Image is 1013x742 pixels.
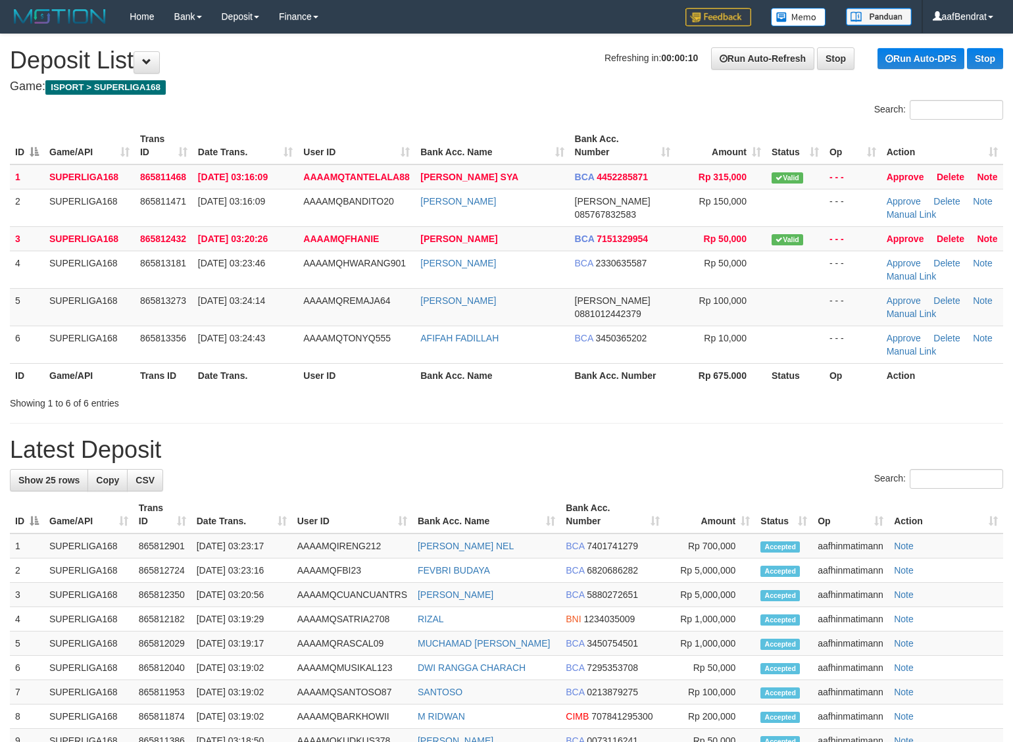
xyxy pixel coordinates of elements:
[760,639,800,650] span: Accepted
[910,100,1003,120] input: Search:
[134,496,191,533] th: Trans ID: activate to sort column ascending
[44,558,134,583] td: SUPERLIGA168
[771,8,826,26] img: Button%20Memo.svg
[10,437,1003,463] h1: Latest Deposit
[894,638,914,649] a: Note
[420,196,496,207] a: [PERSON_NAME]
[420,172,518,182] a: [PERSON_NAME] SYA
[135,127,193,164] th: Trans ID: activate to sort column ascending
[10,7,110,26] img: MOTION_logo.png
[140,234,186,244] span: 865812432
[910,469,1003,489] input: Search:
[812,680,889,705] td: aafhinmatimann
[292,583,412,607] td: AAAAMQCUANCUANTRS
[134,656,191,680] td: 865812040
[140,172,186,182] span: 865811468
[44,288,135,326] td: SUPERLIGA168
[566,711,589,722] span: CIMB
[10,251,44,288] td: 4
[10,496,44,533] th: ID: activate to sort column descending
[772,172,803,184] span: Valid transaction
[937,172,964,182] a: Delete
[191,607,292,631] td: [DATE] 03:19:29
[597,172,648,182] span: Copy 4452285871 to clipboard
[766,127,824,164] th: Status: activate to sort column ascending
[134,680,191,705] td: 865811953
[292,705,412,729] td: AAAAMQBARKHOWII
[566,638,584,649] span: BCA
[10,607,44,631] td: 4
[560,496,664,533] th: Bank Acc. Number: activate to sort column ascending
[10,189,44,226] td: 2
[198,196,265,207] span: [DATE] 03:16:09
[874,469,1003,489] label: Search:
[418,589,493,600] a: [PERSON_NAME]
[824,251,881,288] td: - - -
[193,363,298,387] th: Date Trans.
[44,496,134,533] th: Game/API: activate to sort column ascending
[812,558,889,583] td: aafhinmatimann
[415,127,569,164] th: Bank Acc. Name: activate to sort column ascending
[665,496,756,533] th: Amount: activate to sort column ascending
[772,234,803,245] span: Valid transaction
[44,251,135,288] td: SUPERLIGA168
[303,234,379,244] span: AAAAMQFHANIE
[887,295,921,306] a: Approve
[817,47,854,70] a: Stop
[134,705,191,729] td: 865811874
[566,614,581,624] span: BNI
[933,196,960,207] a: Delete
[933,295,960,306] a: Delete
[415,363,569,387] th: Bank Acc. Name
[10,47,1003,74] h1: Deposit List
[303,196,393,207] span: AAAAMQBANDITO20
[760,663,800,674] span: Accepted
[699,172,747,182] span: Rp 315,000
[587,638,638,649] span: Copy 3450754501 to clipboard
[134,583,191,607] td: 865812350
[96,475,119,485] span: Copy
[824,326,881,363] td: - - -
[894,687,914,697] a: Note
[44,127,135,164] th: Game/API: activate to sort column ascending
[587,662,638,673] span: Copy 7295353708 to clipboard
[418,662,526,673] a: DWI RANGGA CHARACH
[812,496,889,533] th: Op: activate to sort column ascending
[812,533,889,558] td: aafhinmatimann
[587,589,638,600] span: Copy 5880272651 to clipboard
[665,583,756,607] td: Rp 5,000,000
[973,333,993,343] a: Note
[140,258,186,268] span: 865813181
[292,607,412,631] td: AAAAMQSATRIA2708
[303,295,390,306] span: AAAAMQREMAJA64
[889,496,1003,533] th: Action: activate to sort column ascending
[134,558,191,583] td: 865812724
[575,196,651,207] span: [PERSON_NAME]
[10,583,44,607] td: 3
[887,258,921,268] a: Approve
[10,705,44,729] td: 8
[575,258,593,268] span: BCA
[134,607,191,631] td: 865812182
[10,558,44,583] td: 2
[760,712,800,723] span: Accepted
[894,589,914,600] a: Note
[605,53,698,63] span: Refreshing in:
[292,558,412,583] td: AAAAMQFBI23
[10,164,44,189] td: 1
[676,127,766,164] th: Amount: activate to sort column ascending
[887,271,937,282] a: Manual Link
[977,172,997,182] a: Note
[10,391,412,410] div: Showing 1 to 6 of 6 entries
[661,53,698,63] strong: 00:00:10
[44,164,135,189] td: SUPERLIGA168
[685,8,751,26] img: Feedback.jpg
[595,333,647,343] span: Copy 3450365202 to clipboard
[665,631,756,656] td: Rp 1,000,000
[887,234,924,244] a: Approve
[575,295,651,306] span: [PERSON_NAME]
[704,258,747,268] span: Rp 50,000
[973,258,993,268] a: Note
[191,705,292,729] td: [DATE] 03:19:02
[894,662,914,673] a: Note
